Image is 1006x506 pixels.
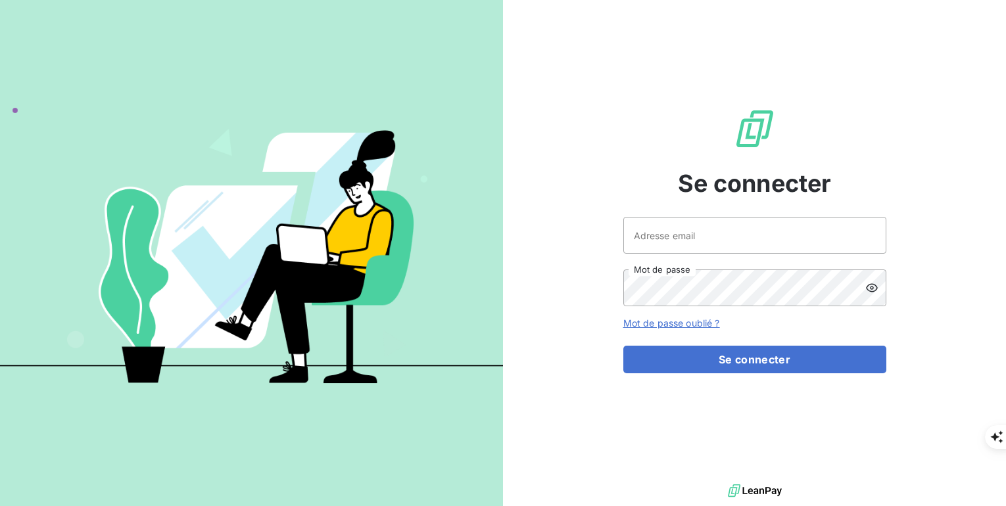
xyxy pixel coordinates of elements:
input: placeholder [623,217,886,254]
img: Logo LeanPay [734,108,776,150]
img: logo [728,481,782,501]
a: Mot de passe oublié ? [623,317,720,329]
button: Se connecter [623,346,886,373]
span: Se connecter [678,166,832,201]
